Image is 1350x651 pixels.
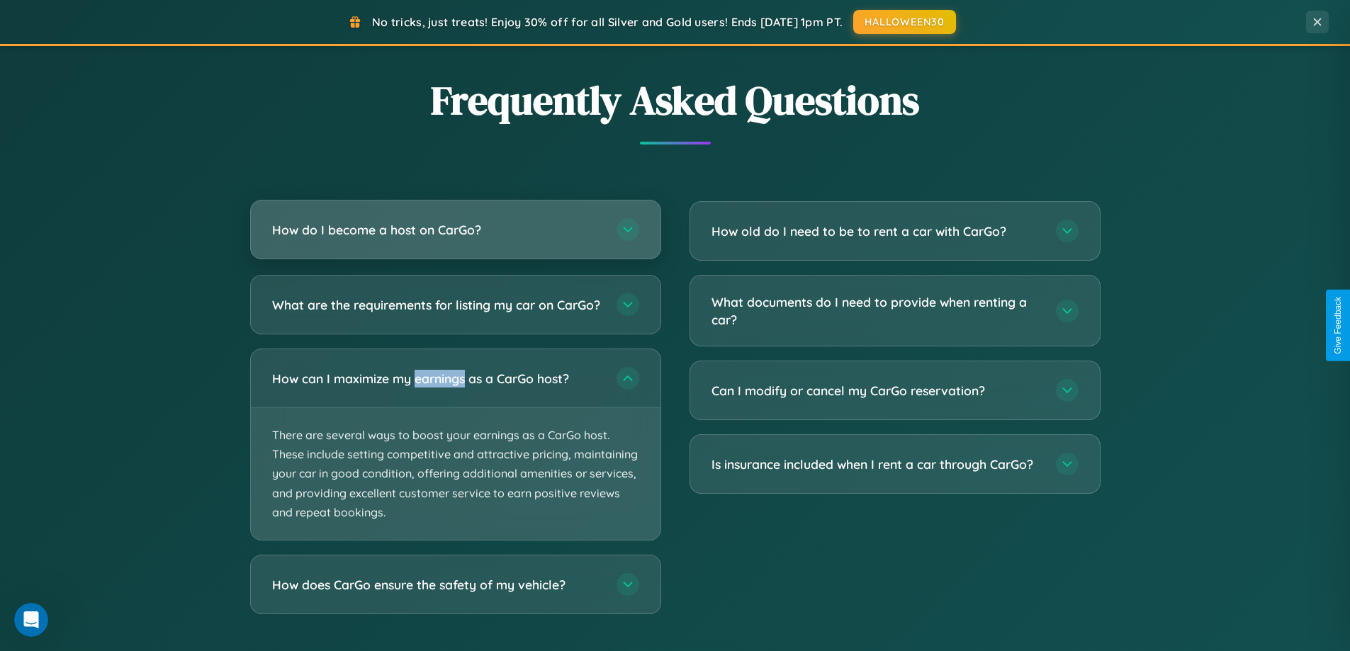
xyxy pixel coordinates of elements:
[272,221,602,239] h3: How do I become a host on CarGo?
[711,222,1042,240] h3: How old do I need to be to rent a car with CarGo?
[250,73,1101,128] h2: Frequently Asked Questions
[272,576,602,594] h3: How does CarGo ensure the safety of my vehicle?
[251,408,660,540] p: There are several ways to boost your earnings as a CarGo host. These include setting competitive ...
[272,296,602,314] h3: What are the requirements for listing my car on CarGo?
[711,455,1042,473] h3: Is insurance included when I rent a car through CarGo?
[711,382,1042,400] h3: Can I modify or cancel my CarGo reservation?
[1333,297,1343,354] div: Give Feedback
[853,10,956,34] button: HALLOWEEN30
[14,603,48,637] iframe: Intercom live chat
[272,370,602,387] h3: How can I maximize my earnings as a CarGo host?
[372,15,843,29] span: No tricks, just treats! Enjoy 30% off for all Silver and Gold users! Ends [DATE] 1pm PT.
[711,293,1042,328] h3: What documents do I need to provide when renting a car?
